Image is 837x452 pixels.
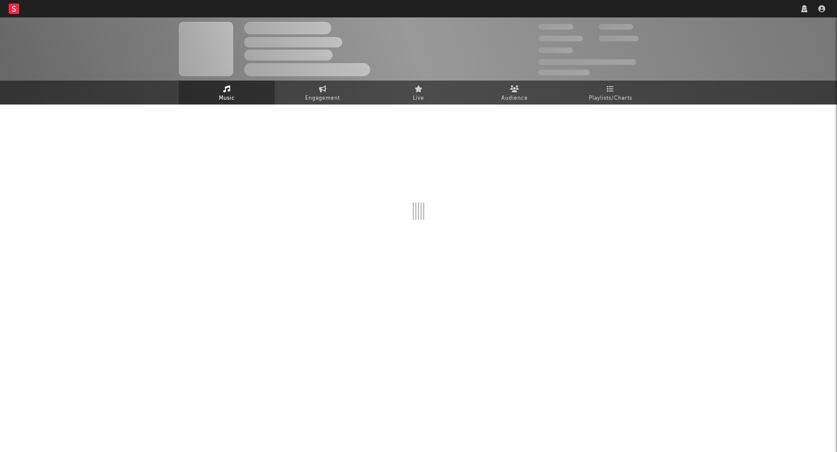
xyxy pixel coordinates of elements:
[589,93,632,104] span: Playlists/Charts
[538,36,583,41] span: 50,000,000
[538,70,590,75] span: Jump Score: 85.0
[538,59,636,65] span: 50,000,000 Monthly Listeners
[599,24,633,30] span: 100,000
[538,24,573,30] span: 300,000
[219,93,235,104] span: Music
[305,93,340,104] span: Engagement
[275,81,371,105] a: Engagement
[371,81,466,105] a: Live
[562,81,658,105] a: Playlists/Charts
[413,93,424,104] span: Live
[179,81,275,105] a: Music
[599,36,639,41] span: 1,000,000
[466,81,562,105] a: Audience
[538,47,573,53] span: 100,000
[501,93,528,104] span: Audience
